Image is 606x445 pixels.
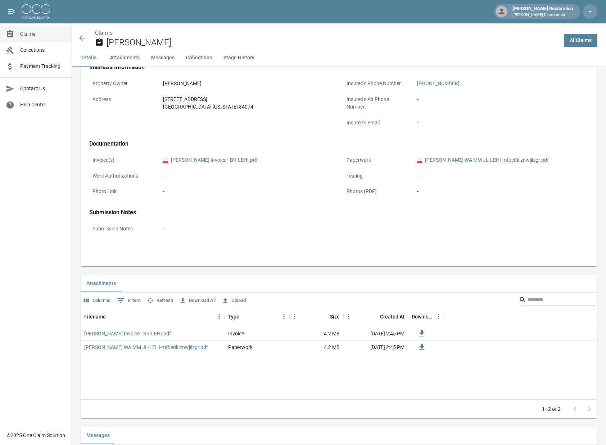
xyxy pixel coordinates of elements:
[20,30,66,38] span: Claims
[220,295,248,306] button: Upload
[380,307,404,327] div: Created At
[82,295,112,306] button: Select columns
[115,295,143,306] button: Show filters
[214,311,225,322] button: Menu
[95,29,558,37] nav: breadcrumb
[145,295,175,306] button: Refresh
[228,307,239,327] div: Type
[81,275,597,292] div: related-list tabs
[417,156,549,164] a: pdf[PERSON_NAME] WA MM JL-LEHI-mfbe0kiznwjiizgr.pdf
[22,4,50,19] img: ocs-logo-white-transparent.png
[81,307,225,327] div: Filename
[289,311,300,322] button: Menu
[343,92,408,114] p: Insured's Alt Phone Number
[279,311,289,322] button: Menu
[89,222,154,236] p: Submission Notes
[218,49,260,66] button: Stage History
[89,153,154,167] p: Invoice(s)
[289,341,343,354] div: 4.2 MB
[95,29,113,36] a: Claims
[89,209,589,216] h4: Submission Notes
[163,80,202,87] div: [PERSON_NAME]
[228,344,253,351] div: Paperwork
[512,12,573,18] p: [PERSON_NAME] Restoration
[163,225,164,233] div: -
[20,101,66,109] span: Help Center
[163,172,331,180] div: -
[228,330,244,337] div: Invoice
[107,37,558,48] h2: [PERSON_NAME]
[417,96,419,103] div: -
[343,169,408,183] p: Testing
[20,63,66,70] span: Payment Tracking
[20,85,66,92] span: Contact Us
[343,341,408,354] div: [DATE] 2:45 PM
[343,311,354,322] button: Menu
[72,49,606,66] div: anchor tabs
[330,307,340,327] div: Size
[343,184,408,198] p: Photos (PDF)
[343,77,408,91] p: Insured's Phone Number
[225,307,289,327] div: Type
[145,49,180,66] button: Messages
[163,96,253,103] div: [STREET_ADDRESS]
[20,46,66,54] span: Collections
[89,169,154,183] p: Work Authorizations
[163,188,164,195] div: -
[6,432,65,439] div: © 2025 One Claim Solution
[81,275,122,292] button: Attachments
[4,4,19,19] button: open drawer
[89,64,589,71] h4: Insured's Information
[343,116,408,130] p: Insured's Email
[519,294,596,307] div: Search
[104,49,145,66] button: Attachments
[89,140,589,147] h4: Documentation
[343,307,408,327] div: Created At
[81,427,116,444] button: Messages
[343,153,408,167] p: Paperwork
[417,81,460,86] a: [PHONE_NUMBER]
[408,307,444,327] div: Download
[84,330,171,337] a: [PERSON_NAME] Invoice - BR-LEHI.pdf
[163,103,253,111] div: [GEOGRAPHIC_DATA] , [US_STATE] 84074
[564,34,597,47] a: AllClaims
[89,184,154,198] p: Photo Link
[89,92,154,106] p: Address
[412,307,433,327] div: Download
[81,427,597,444] div: related-list tabs
[417,172,585,180] div: -
[163,156,258,164] a: pdf[PERSON_NAME] Invoice - BR-LEHI.pdf
[84,344,208,351] a: [PERSON_NAME] WA MM JL-LEHI-mfbe0kiznwjiizgr.pdf
[433,311,444,322] button: Menu
[72,49,104,66] button: Details
[178,295,217,306] button: Download All
[289,307,343,327] div: Size
[510,5,576,18] div: [PERSON_NAME] Restoration
[84,307,106,327] div: Filename
[542,405,561,413] p: 1–2 of 2
[289,327,343,341] div: 4.2 MB
[343,327,408,341] div: [DATE] 2:45 PM
[180,49,218,66] button: Collections
[417,119,419,127] div: -
[89,77,154,91] p: Property Owner
[417,188,585,195] div: -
